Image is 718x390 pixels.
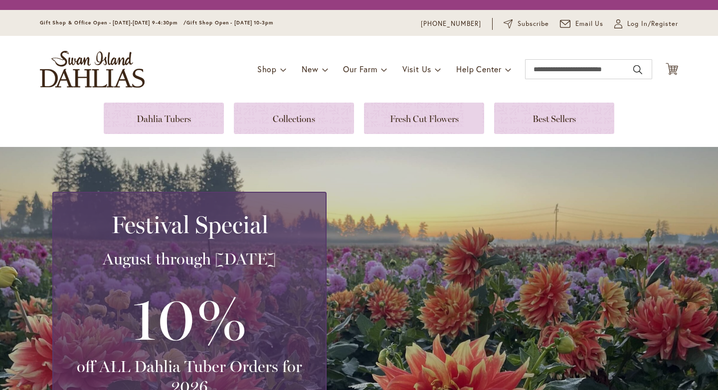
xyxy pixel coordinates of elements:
span: Help Center [456,64,502,74]
a: [PHONE_NUMBER] [421,19,481,29]
span: Log In/Register [627,19,678,29]
button: Search [633,62,642,78]
span: New [302,64,318,74]
a: store logo [40,51,145,88]
h3: 10% [65,279,314,357]
h3: August through [DATE] [65,249,314,269]
span: Our Farm [343,64,377,74]
h2: Festival Special [65,211,314,239]
a: Log In/Register [614,19,678,29]
span: Gift Shop & Office Open - [DATE]-[DATE] 9-4:30pm / [40,19,186,26]
span: Email Us [575,19,604,29]
span: Subscribe [518,19,549,29]
a: Subscribe [504,19,549,29]
a: Email Us [560,19,604,29]
span: Visit Us [402,64,431,74]
span: Gift Shop Open - [DATE] 10-3pm [186,19,273,26]
span: Shop [257,64,277,74]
